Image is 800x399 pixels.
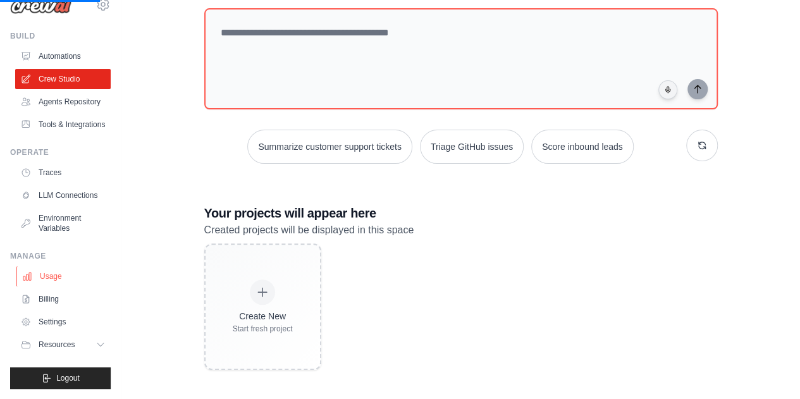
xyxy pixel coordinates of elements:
[16,266,112,286] a: Usage
[15,335,111,355] button: Resources
[10,251,111,261] div: Manage
[15,312,111,332] a: Settings
[658,80,677,99] button: Click to speak your automation idea
[39,340,75,350] span: Resources
[10,31,111,41] div: Build
[15,46,111,66] a: Automations
[15,185,111,206] a: LLM Connections
[247,130,412,164] button: Summarize customer support tickets
[15,208,111,238] a: Environment Variables
[15,163,111,183] a: Traces
[15,114,111,135] a: Tools & Integrations
[531,130,634,164] button: Score inbound leads
[15,69,111,89] a: Crew Studio
[56,373,80,383] span: Logout
[233,310,293,322] div: Create New
[15,289,111,309] a: Billing
[686,130,718,161] button: Get new suggestions
[10,147,111,157] div: Operate
[204,222,718,238] p: Created projects will be displayed in this space
[15,92,111,112] a: Agents Repository
[10,367,111,389] button: Logout
[204,204,718,222] h3: Your projects will appear here
[420,130,524,164] button: Triage GitHub issues
[233,324,293,334] div: Start fresh project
